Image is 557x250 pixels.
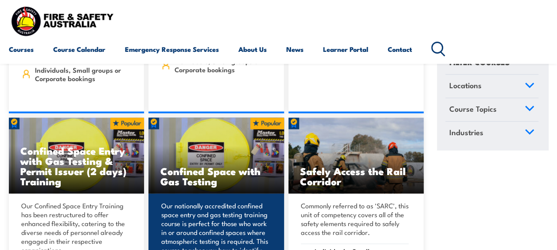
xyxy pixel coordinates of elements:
span: Individuals, Small groups or Corporate bookings [175,57,269,74]
a: Course Calendar [53,39,105,60]
span: Course Topics [449,103,497,115]
a: Industries [445,121,538,145]
a: Courses [9,39,34,60]
img: Confined Space Entry [148,118,284,194]
p: Commonly referred to as 'SARC', this unit of competency covers all of the safety elements require... [301,201,409,237]
a: News [286,39,304,60]
a: Course Topics [445,98,538,121]
a: Emergency Response Services [125,39,219,60]
img: Confined Space Entry [9,118,144,194]
span: Individuals, Small groups or Corporate bookings [35,66,129,82]
span: Industries [449,126,483,138]
a: About Us [238,39,267,60]
a: Learner Portal [323,39,368,60]
h3: Safely Access the Rail Corridor [300,166,412,186]
h3: Confined Space with Gas Testing [160,166,272,186]
h3: Confined Space Entry with Gas Testing & Permit Issuer (2 days) Training [20,145,132,186]
a: Locations [445,75,538,98]
a: Confined Space with Gas Testing [148,118,284,194]
img: Fire Team Operations [288,118,424,194]
span: Locations [449,79,482,91]
a: Contact [388,39,412,60]
a: Confined Space Entry with Gas Testing & Permit Issuer (2 days) Training [9,118,144,194]
a: Safely Access the Rail Corridor [288,118,424,194]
